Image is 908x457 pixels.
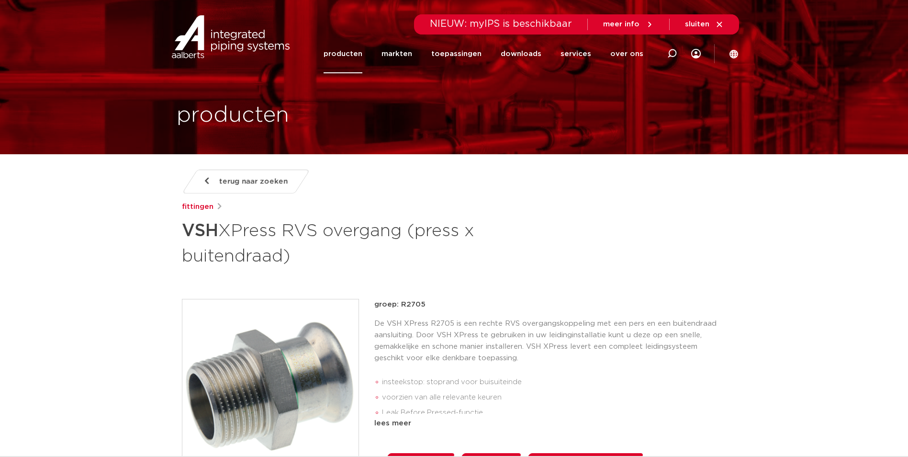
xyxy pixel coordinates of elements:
[685,20,724,29] a: sluiten
[603,20,654,29] a: meer info
[382,375,727,390] li: insteekstop: stoprand voor buisuiteinde
[560,34,591,73] a: services
[182,201,213,213] a: fittingen
[685,21,709,28] span: sluiten
[374,418,727,429] div: lees meer
[374,318,727,364] p: De VSH XPress R2705 is een rechte RVS overgangskoppeling met een pers en een buitendraad aansluit...
[182,217,541,268] h1: XPress RVS overgang (press x buitendraad)
[177,100,289,131] h1: producten
[324,34,643,73] nav: Menu
[324,34,362,73] a: producten
[381,34,412,73] a: markten
[431,34,482,73] a: toepassingen
[374,299,727,310] p: groep: R2705
[219,174,288,189] span: terug naar zoeken
[382,405,727,421] li: Leak Before Pressed-functie
[430,19,572,29] span: NIEUW: myIPS is beschikbaar
[610,34,643,73] a: over ons
[181,170,310,194] a: terug naar zoeken
[501,34,541,73] a: downloads
[382,390,727,405] li: voorzien van alle relevante keuren
[603,21,639,28] span: meer info
[691,34,701,73] div: my IPS
[182,222,218,240] strong: VSH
